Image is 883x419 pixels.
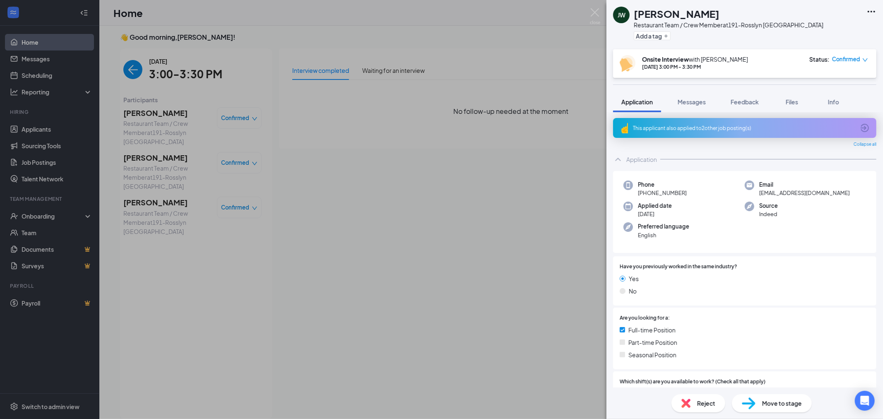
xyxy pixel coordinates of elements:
span: Info [828,98,839,106]
div: [DATE] 3:00 PM - 3:30 PM [642,63,748,70]
span: No [629,287,637,296]
span: [PHONE_NUMBER] [638,189,687,197]
span: Application [621,98,653,106]
svg: ChevronUp [613,154,623,164]
span: Move to stage [762,399,802,408]
svg: ArrowCircle [860,123,870,133]
div: Restaurant Team / Crew Member at 191-Rosslyn [GEOGRAPHIC_DATA] [634,21,823,29]
button: PlusAdd a tag [634,31,671,40]
span: Part-time Position [628,338,677,347]
span: Which shift(s) are you available to work? (Check all that apply) [620,378,765,386]
div: with [PERSON_NAME] [642,55,748,63]
span: Files [786,98,798,106]
span: Preferred language [638,222,689,231]
span: Full-time Position [628,325,676,335]
span: Confirmed [832,55,860,63]
span: Reject [697,399,715,408]
span: Feedback [731,98,759,106]
h1: [PERSON_NAME] [634,7,719,21]
svg: Plus [664,34,669,39]
svg: Ellipses [866,7,876,17]
span: Seasonal Position [628,350,676,359]
span: Have you previously worked in the same industry? [620,263,737,271]
span: English [638,231,689,239]
b: Onsite Interview [642,55,689,63]
span: Applied date [638,202,672,210]
span: Email [759,181,850,189]
span: Collapse all [854,141,876,148]
span: [DATE] [638,210,672,218]
span: Are you looking for a: [620,314,670,322]
div: Status : [809,55,830,63]
span: Indeed [759,210,778,218]
span: Messages [678,98,706,106]
div: This applicant also applied to 2 other job posting(s) [633,125,855,132]
span: Source [759,202,778,210]
span: Phone [638,181,687,189]
div: Application [626,155,657,164]
div: JW [618,11,626,19]
span: Yes [629,274,639,283]
div: Open Intercom Messenger [855,391,875,411]
span: down [862,57,868,63]
span: [EMAIL_ADDRESS][DOMAIN_NAME] [759,189,850,197]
